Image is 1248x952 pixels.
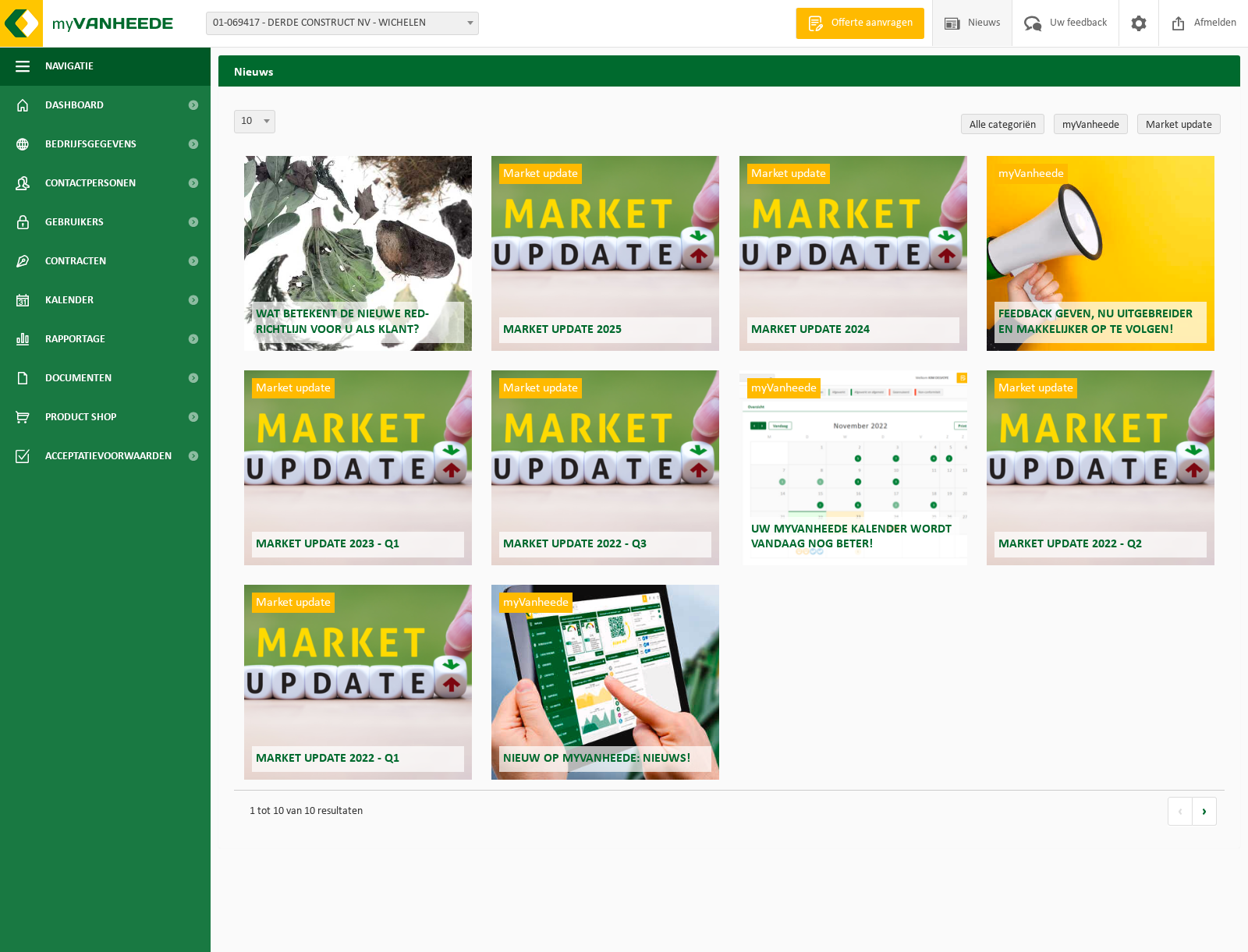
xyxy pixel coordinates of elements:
[45,398,116,437] span: Product Shop
[234,110,275,133] span: 10
[45,437,172,476] span: Acceptatievoorwaarden
[499,378,582,398] span: Market update
[961,114,1044,134] a: Alle categoriën
[747,378,821,398] span: myVanheede
[503,538,647,550] span: Market update 2022 - Q3
[218,55,1240,86] h2: Nieuws
[256,538,399,550] span: Market update 2023 - Q1
[751,324,870,336] span: Market update 2024
[45,86,104,125] span: Dashboard
[45,320,105,359] span: Rapportage
[206,12,479,35] span: 01-069417 - DERDE CONSTRUCT NV - WICHELEN
[739,156,967,351] a: Market update Market update 2024
[994,378,1077,398] span: Market update
[491,156,719,351] a: Market update Market update 2025
[45,242,106,281] span: Contracten
[503,324,622,336] span: Market update 2025
[45,125,136,164] span: Bedrijfsgegevens
[998,308,1193,335] span: Feedback geven, nu uitgebreider en makkelijker op te volgen!
[499,164,582,184] span: Market update
[987,370,1214,565] a: Market update Market update 2022 - Q2
[1193,797,1217,826] a: volgende
[256,308,429,335] span: Wat betekent de nieuwe RED-richtlijn voor u als klant?
[252,378,335,398] span: Market update
[491,370,719,565] a: Market update Market update 2022 - Q3
[751,523,952,550] span: Uw myVanheede kalender wordt vandaag nog beter!
[503,752,690,765] span: Nieuw op myVanheede: Nieuws!
[235,111,275,133] span: 10
[994,164,1068,184] span: myVanheede
[45,203,104,242] span: Gebruikers
[828,16,916,31] span: Offerte aanvragen
[45,359,112,398] span: Documenten
[987,156,1214,351] a: myVanheede Feedback geven, nu uitgebreider en makkelijker op te volgen!
[244,156,472,351] a: Wat betekent de nieuwe RED-richtlijn voor u als klant?
[244,370,472,565] a: Market update Market update 2023 - Q1
[747,164,830,184] span: Market update
[998,538,1142,550] span: Market update 2022 - Q2
[45,164,136,203] span: Contactpersonen
[739,370,967,565] a: myVanheede Uw myVanheede kalender wordt vandaag nog beter!
[45,281,94,320] span: Kalender
[244,585,472,780] a: Market update Market update 2022 - Q1
[242,798,1152,825] p: 1 tot 10 van 10 resultaten
[491,585,719,780] a: myVanheede Nieuw op myVanheede: Nieuws!
[1054,114,1128,134] a: myVanheede
[1168,797,1193,826] a: vorige
[45,47,94,86] span: Navigatie
[252,593,335,613] span: Market update
[796,8,924,39] a: Offerte aanvragen
[499,593,573,613] span: myVanheede
[1137,114,1221,134] a: Market update
[207,12,478,34] span: 01-069417 - DERDE CONSTRUCT NV - WICHELEN
[256,752,399,765] span: Market update 2022 - Q1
